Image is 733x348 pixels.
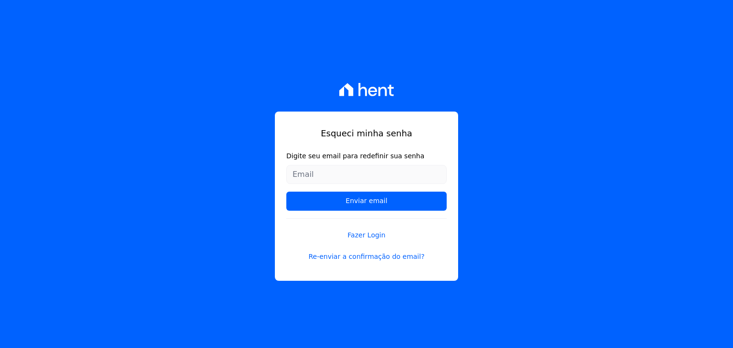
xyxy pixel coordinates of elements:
[286,127,447,140] h1: Esqueci minha senha
[286,252,447,262] a: Re-enviar a confirmação do email?
[286,151,447,161] label: Digite seu email para redefinir sua senha
[286,218,447,240] a: Fazer Login
[286,165,447,184] input: Email
[286,192,447,211] input: Enviar email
